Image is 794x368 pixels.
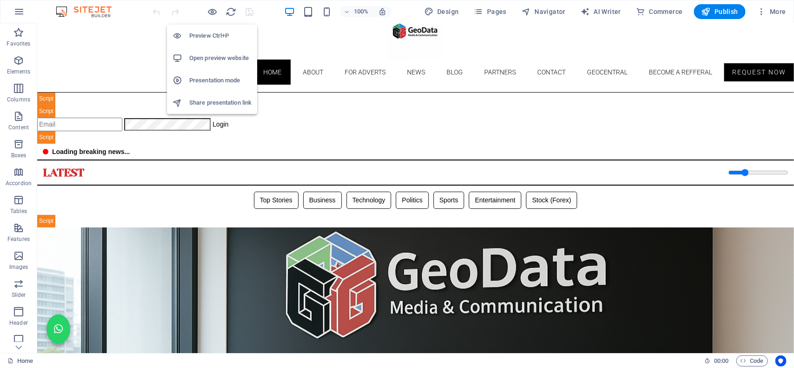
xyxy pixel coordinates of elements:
h6: Preview Ctrl+P [189,30,252,41]
button: Design [420,4,463,19]
span: AI Writer [580,7,621,16]
p: Elements [7,68,31,75]
span: More [757,7,786,16]
h6: Share presentation link [189,97,252,108]
p: Content [8,124,29,131]
i: On resize automatically adjust zoom level to fit chosen device. [378,7,387,16]
button: Publish [694,4,746,19]
span: Code [741,355,764,367]
p: Header [9,319,28,327]
span: Commerce [636,7,683,16]
span: 00 00 [714,355,728,367]
button: reload [226,6,237,17]
button: Commerce [632,4,687,19]
span: Publish [701,7,738,16]
img: Editor Logo [53,6,123,17]
span: Pages [474,7,507,16]
div: Design (Ctrl+Alt+Y) [420,4,463,19]
p: Accordion [6,180,32,187]
h6: 100% [354,6,369,17]
p: Columns [7,96,30,103]
span: Design [424,7,459,16]
span: : [721,357,722,364]
h6: Session time [704,355,729,367]
button: AI Writer [577,4,625,19]
p: Favorites [7,40,30,47]
button: Navigator [518,4,569,19]
p: Boxes [11,152,27,159]
p: Slider [12,291,26,299]
p: Tables [10,207,27,215]
h6: Presentation mode [189,75,252,86]
button: Pages [470,4,510,19]
h6: Open preview website [189,53,252,64]
span: Navigator [521,7,566,16]
button: Usercentrics [775,355,787,367]
button: More [753,4,790,19]
a: Click to cancel selection. Double-click to open Pages [7,355,33,367]
p: Images [9,263,28,271]
i: Reload page [226,7,237,17]
button: Code [736,355,768,367]
button: 100% [340,6,373,17]
p: Features [7,235,30,243]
